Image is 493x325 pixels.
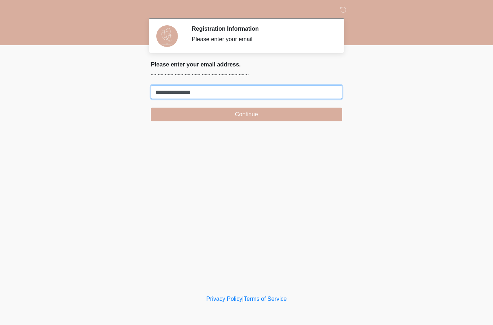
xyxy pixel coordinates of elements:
[144,5,153,14] img: DM Studio Logo
[242,296,244,302] a: |
[206,296,243,302] a: Privacy Policy
[156,25,178,47] img: Agent Avatar
[192,25,331,32] h2: Registration Information
[244,296,287,302] a: Terms of Service
[151,108,342,121] button: Continue
[151,71,342,79] p: ~~~~~~~~~~~~~~~~~~~~~~~~~~~~~
[151,61,342,68] h2: Please enter your email address.
[192,35,331,44] div: Please enter your email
